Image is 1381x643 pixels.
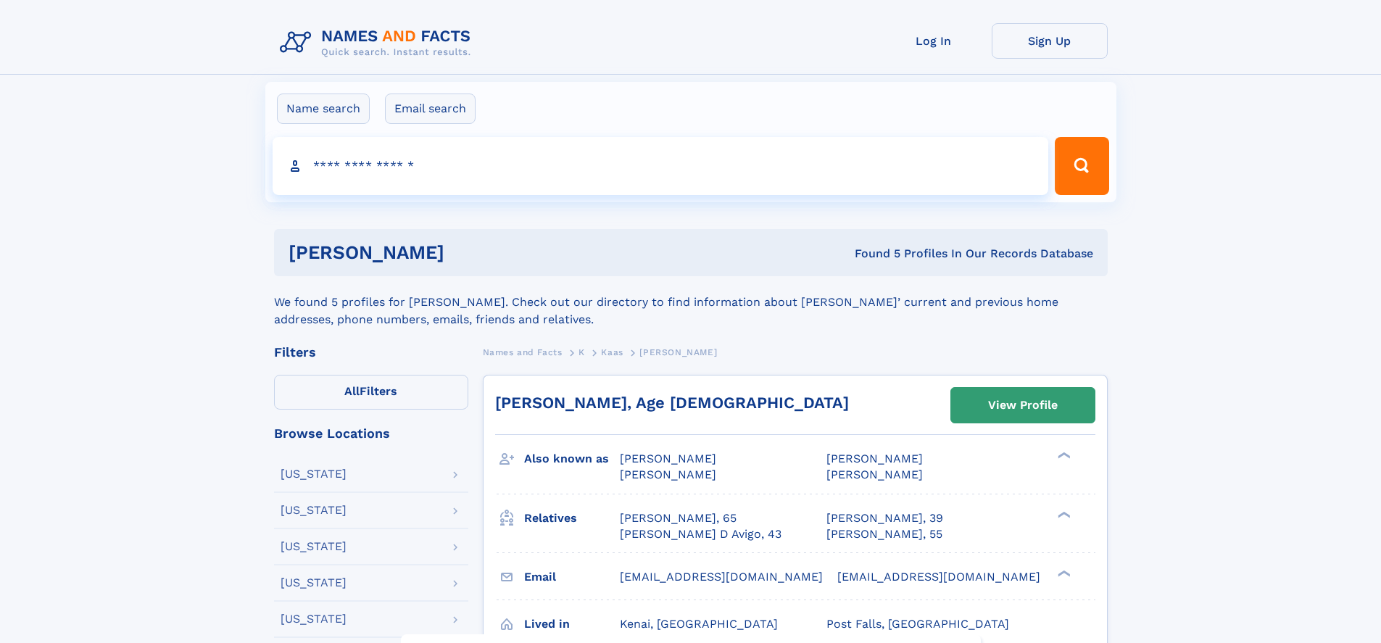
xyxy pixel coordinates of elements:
h3: Relatives [524,506,620,531]
a: [PERSON_NAME] D Avigo, 43 [620,526,781,542]
div: [US_STATE] [281,468,347,480]
input: search input [273,137,1049,195]
span: [PERSON_NAME] [639,347,717,357]
a: View Profile [951,388,1095,423]
a: Log In [876,23,992,59]
span: Kaas [601,347,623,357]
span: [EMAIL_ADDRESS][DOMAIN_NAME] [620,570,823,584]
div: We found 5 profiles for [PERSON_NAME]. Check out our directory to find information about [PERSON_... [274,276,1108,328]
div: [US_STATE] [281,613,347,625]
label: Email search [385,94,476,124]
a: K [578,343,585,361]
h3: Email [524,565,620,589]
h3: Also known as [524,447,620,471]
span: [EMAIL_ADDRESS][DOMAIN_NAME] [837,570,1040,584]
img: Logo Names and Facts [274,23,483,62]
div: Found 5 Profiles In Our Records Database [650,246,1093,262]
a: [PERSON_NAME], Age [DEMOGRAPHIC_DATA] [495,394,849,412]
span: Kenai, [GEOGRAPHIC_DATA] [620,617,778,631]
span: [PERSON_NAME] [620,452,716,465]
span: [PERSON_NAME] [826,468,923,481]
label: Name search [277,94,370,124]
div: ❯ [1054,451,1071,460]
span: All [344,384,360,398]
div: ❯ [1054,568,1071,578]
h3: Lived in [524,612,620,636]
span: [PERSON_NAME] [826,452,923,465]
span: Post Falls, [GEOGRAPHIC_DATA] [826,617,1009,631]
div: Browse Locations [274,427,468,440]
a: Sign Up [992,23,1108,59]
div: [US_STATE] [281,505,347,516]
a: Kaas [601,343,623,361]
a: Names and Facts [483,343,563,361]
h1: [PERSON_NAME] [289,244,650,262]
a: [PERSON_NAME], 55 [826,526,942,542]
span: K [578,347,585,357]
div: [US_STATE] [281,577,347,589]
span: [PERSON_NAME] [620,468,716,481]
div: View Profile [988,389,1058,422]
a: [PERSON_NAME], 65 [620,510,737,526]
div: ❯ [1054,510,1071,519]
div: [US_STATE] [281,541,347,552]
div: Filters [274,346,468,359]
a: [PERSON_NAME], 39 [826,510,943,526]
label: Filters [274,375,468,410]
button: Search Button [1055,137,1108,195]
